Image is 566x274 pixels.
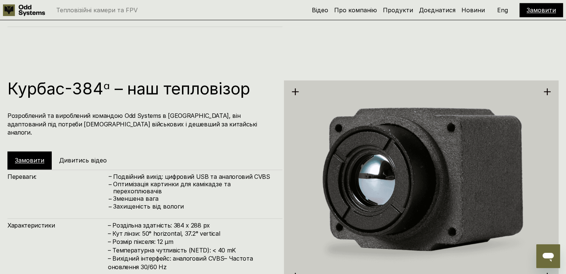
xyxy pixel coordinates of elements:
[312,6,328,14] a: Відео
[56,7,138,13] p: Тепловізійні камери та FPV
[7,112,275,136] h4: Розроблений та вироблений командою Odd Systems в [GEOGRAPHIC_DATA], він адаптований під потреби [...
[527,6,556,14] a: Замовити
[109,202,112,210] h4: –
[7,221,108,229] h4: Характеристики
[59,156,107,164] h5: Дивитись відео
[113,181,275,195] p: Оптимізація картинки для камікадзе та перехоплювачів
[113,203,275,210] p: Захищеність від вологи
[113,195,275,202] p: Зменшена вага
[419,6,455,14] a: Доєднатися
[109,180,112,188] h4: –
[15,157,44,164] a: Замовити
[109,172,112,180] h4: –
[109,194,112,203] h4: –
[334,6,377,14] a: Про компанію
[383,6,413,14] a: Продукти
[497,7,508,13] p: Eng
[7,80,275,97] h1: Курбас-384ᵅ – наш тепловізор
[536,244,560,268] iframe: Кнопка для запуску вікна повідомлень, розмова триває
[461,6,485,14] a: Новини
[113,173,275,181] h4: Подвійний вихід: цифровий USB та аналоговий CVBS
[7,173,108,181] h4: Переваги:
[108,221,275,271] h4: – Роздільна здатність: 384 x 288 px – Кут лінзи: 50° horizontal, 37.2° vertical – Розмір пікселя:...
